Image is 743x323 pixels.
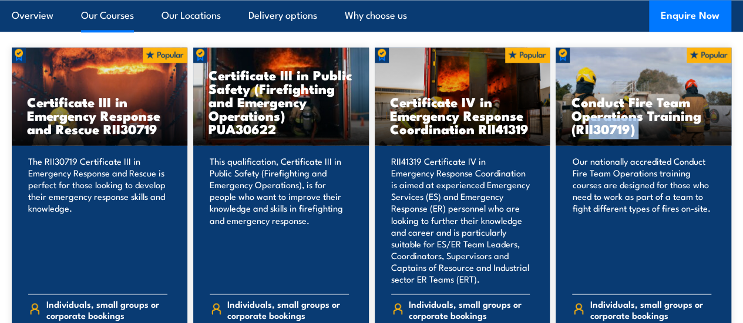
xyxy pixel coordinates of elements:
p: This qualification, Certificate III in Public Safety (Firefighting and Emergency Operations), is ... [210,155,349,284]
p: RII41319 Certificate IV in Emergency Response Coordination is aimed at experienced Emergency Serv... [391,155,530,284]
h3: Certificate IV in Emergency Response Coordination RII41319 [390,95,535,135]
span: Individuals, small groups or corporate bookings [409,298,530,320]
h3: Certificate III in Emergency Response and Rescue RII30719 [27,95,172,135]
span: Individuals, small groups or corporate bookings [227,298,348,320]
h3: Conduct Fire Team Operations Training (RII30719) [571,95,716,135]
p: Our nationally accredited Conduct Fire Team Operations training courses are designed for those wh... [572,155,711,284]
h3: Certificate III in Public Safety (Firefighting and Emergency Operations) PUA30622 [209,68,354,135]
span: Individuals, small groups or corporate bookings [46,298,167,320]
span: Individuals, small groups or corporate bookings [590,298,711,320]
p: The RII30719 Certificate III in Emergency Response and Rescue is perfect for those looking to dev... [28,155,167,284]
